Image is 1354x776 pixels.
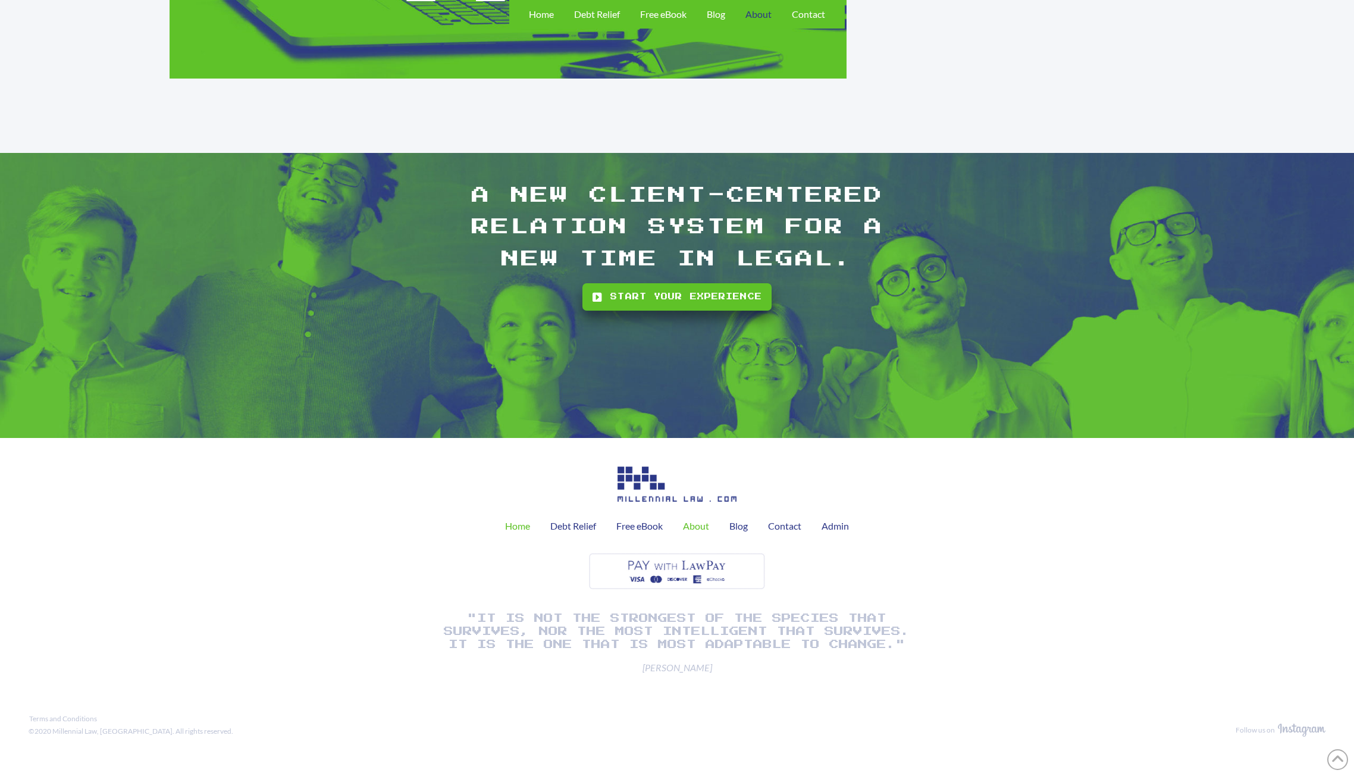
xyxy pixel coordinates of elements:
span: Contact [792,10,825,19]
a: Contact [758,511,811,541]
div: Follow us on [1236,725,1275,736]
span: Debt Relief [550,521,596,531]
span: Blog [729,521,748,531]
span: About [683,521,709,531]
span: Start your experience [610,291,762,303]
a: Admin [811,511,859,541]
span: Admin [822,521,849,531]
img: Image [587,550,767,592]
span: Contact [768,521,801,531]
a: Start your experience [582,283,771,311]
span: About [745,10,772,19]
span: Blog [707,10,725,19]
div: ©2020 Millennial Law, [GEOGRAPHIC_DATA]. All rights reserved. [29,727,233,737]
a: Back to Top [1327,749,1348,770]
span: Home [529,10,554,19]
span: Terms and Conditions [29,715,97,722]
h1: A NEW CLIENT-CENTERED RELATION SYSTEM FOR A NEW TIME IN LEGAL. [472,180,884,276]
span: Free eBook [616,521,663,531]
img: Image [618,467,736,502]
h1: "It is not the strongest of the species that survives, nor the most intelligent that survives. It... [439,612,915,652]
span: Free eBook [640,10,687,19]
a: Blog [719,511,758,541]
span: Home [505,521,530,531]
a: Home [495,511,540,541]
a: Terms and Conditions [26,712,100,725]
a: Free eBook [606,511,673,541]
span: Debt Relief [574,10,620,19]
span: [PERSON_NAME] [439,661,915,674]
a: Debt Relief [540,511,606,541]
a: About [673,511,719,541]
img: Image [1278,724,1325,737]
